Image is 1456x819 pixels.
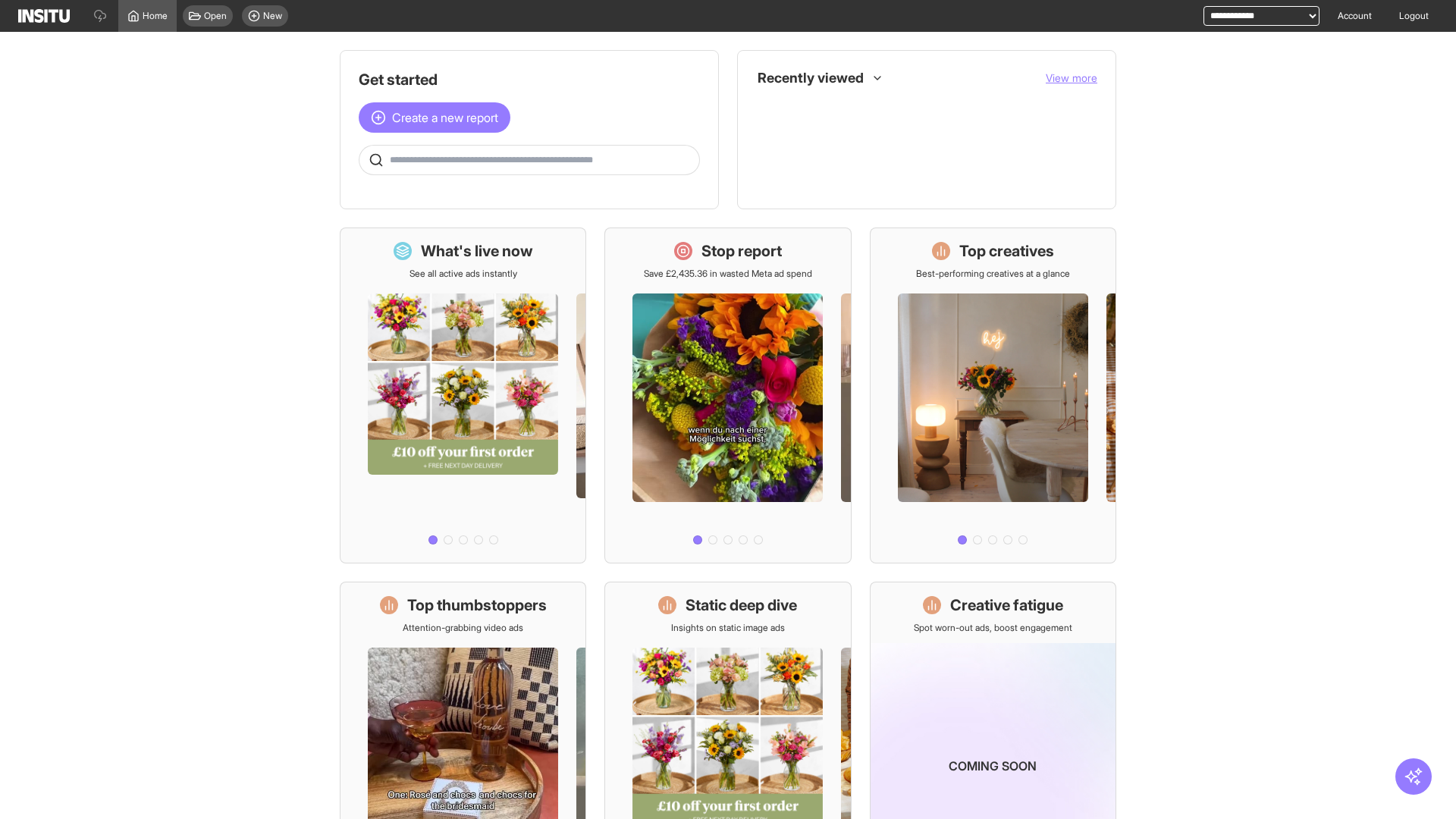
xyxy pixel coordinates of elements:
[407,595,547,616] h1: Top thumbstoppers
[359,102,510,133] button: Create a new report
[340,227,586,563] a: What's live nowSee all active ads instantly
[204,10,227,22] span: Open
[392,108,498,127] span: Create a new report
[1046,71,1097,84] span: View more
[671,622,785,634] p: Insights on static image ads
[421,240,533,262] h1: What's live now
[959,240,1054,262] h1: Top creatives
[359,69,700,90] h1: Get started
[409,268,517,280] p: See all active ads instantly
[403,622,523,634] p: Attention-grabbing video ads
[604,227,851,563] a: Stop reportSave £2,435.36 in wasted Meta ad spend
[263,10,282,22] span: New
[644,268,812,280] p: Save £2,435.36 in wasted Meta ad spend
[701,240,782,262] h1: Stop report
[686,595,797,616] h1: Static deep dive
[1046,71,1097,86] button: View more
[870,227,1116,563] a: Top creativesBest-performing creatives at a glance
[18,9,70,23] img: Logo
[143,10,168,22] span: Home
[916,268,1070,280] p: Best-performing creatives at a glance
